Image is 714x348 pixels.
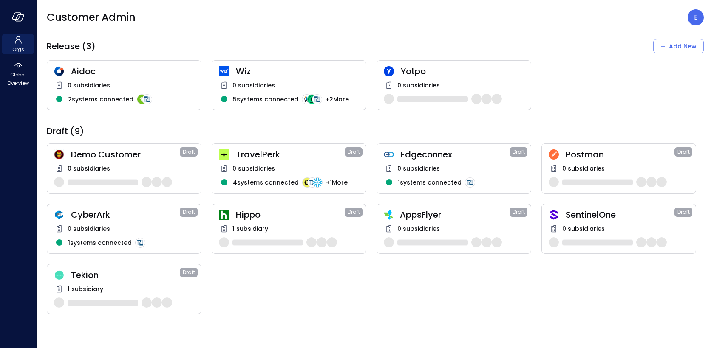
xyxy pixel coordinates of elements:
span: 0 subsidiaries [68,224,110,233]
img: integration-logo [142,94,152,104]
span: Draft [348,208,360,216]
span: 1 systems connected [398,178,462,187]
span: + 1 More [326,178,348,187]
span: 2 systems connected [68,95,133,104]
span: Draft [183,208,195,216]
div: Add New [669,41,697,52]
img: integration-logo [137,94,147,104]
span: Tekion [71,269,180,281]
div: Add New Organization [653,39,704,53]
img: rosehlgmm5jjurozkspi [384,66,394,76]
span: 0 subsidiaries [562,224,605,233]
img: a5he5ildahzqx8n3jb8t [54,210,64,220]
span: Draft [513,208,525,216]
div: Global Overview [2,59,34,88]
img: integration-logo [312,94,322,104]
span: Release (3) [47,41,96,52]
span: Draft [677,148,690,156]
img: euz2wel6fvrjeyhjwgr9 [219,149,229,160]
span: Postman [566,149,674,160]
span: Orgs [12,45,24,53]
img: integration-logo [312,177,323,188]
span: 0 subsidiaries [232,164,275,173]
img: integration-logo [307,94,317,104]
span: 4 systems connected [233,178,299,187]
span: Hippo [236,209,345,220]
span: Global Overview [5,70,31,87]
span: Draft [513,148,525,156]
span: Demo Customer [71,149,180,160]
span: 1 subsidiary [232,224,268,233]
span: Draft [183,148,195,156]
span: 5 systems connected [233,95,298,104]
img: t2hojgg0dluj8wcjhofe [549,149,559,160]
div: Eleanor Yehudai [688,9,704,25]
img: scnakozdowacoarmaydw [54,149,64,160]
span: 0 subsidiaries [68,81,110,90]
span: Draft [348,148,360,156]
span: 0 subsidiaries [397,81,440,90]
span: CyberArk [71,209,180,220]
span: Draft [183,268,195,277]
span: Edgeconnex [401,149,510,160]
img: zbmm8o9awxf8yv3ehdzf [384,210,393,220]
img: integration-logo [302,177,312,188]
span: 0 subsidiaries [68,164,110,173]
span: Aidoc [71,66,194,77]
span: 0 subsidiaries [562,164,605,173]
img: integration-logo [135,238,145,248]
img: gkfkl11jtdpupy4uruhy [384,149,394,160]
span: 1 subsidiary [68,284,103,294]
img: integration-logo [307,177,317,188]
img: ynjrjpaiymlkbkxtflmu [219,210,229,220]
span: 0 subsidiaries [232,81,275,90]
span: AppsFlyer [400,209,510,220]
span: Draft (9) [47,126,84,137]
img: oujisyhxiqy1h0xilnqx [549,210,559,220]
img: integration-logo [302,94,312,104]
span: 1 systems connected [68,238,132,247]
span: + 2 More [326,95,349,104]
img: integration-logo [465,177,475,188]
img: hddnet8eoxqedtuhlo6i [54,66,64,76]
span: Yotpo [401,66,524,77]
span: Wiz [236,66,359,77]
span: SentinelOne [566,209,674,220]
span: 0 subsidiaries [397,164,440,173]
img: cfcvbyzhwvtbhao628kj [219,66,229,76]
span: Draft [677,208,690,216]
button: Add New [653,39,704,53]
span: Customer Admin [47,11,136,24]
img: dweq851rzgflucm4u1c8 [54,270,64,280]
span: 0 subsidiaries [397,224,440,233]
p: E [694,12,698,22]
span: TravelPerk [236,149,345,160]
div: Orgs [2,34,34,54]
